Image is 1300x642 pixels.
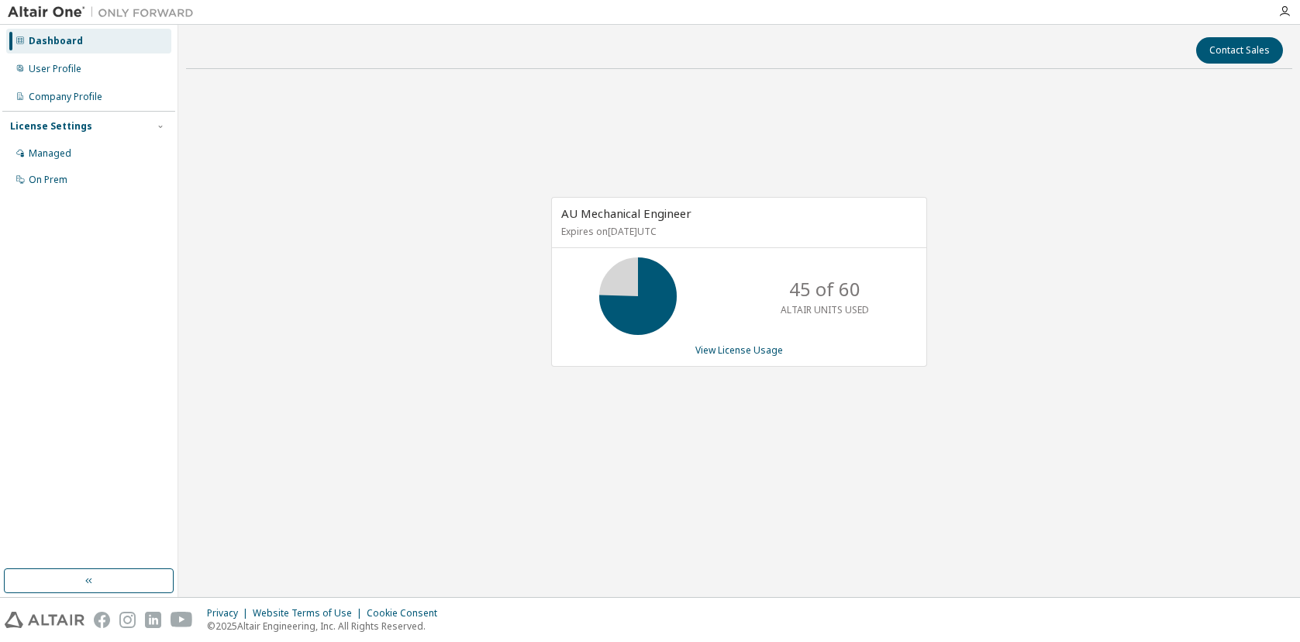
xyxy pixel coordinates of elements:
[29,91,102,103] div: Company Profile
[207,620,447,633] p: © 2025 Altair Engineering, Inc. All Rights Reserved.
[8,5,202,20] img: Altair One
[10,120,92,133] div: License Settings
[94,612,110,628] img: facebook.svg
[29,35,83,47] div: Dashboard
[561,205,691,221] span: AU Mechanical Engineer
[695,343,783,357] a: View License Usage
[789,276,860,302] p: 45 of 60
[5,612,84,628] img: altair_logo.svg
[781,303,869,316] p: ALTAIR UNITS USED
[207,607,253,620] div: Privacy
[29,174,67,186] div: On Prem
[367,607,447,620] div: Cookie Consent
[1196,37,1283,64] button: Contact Sales
[171,612,193,628] img: youtube.svg
[29,63,81,75] div: User Profile
[561,225,913,238] p: Expires on [DATE] UTC
[253,607,367,620] div: Website Terms of Use
[119,612,136,628] img: instagram.svg
[145,612,161,628] img: linkedin.svg
[29,147,71,160] div: Managed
